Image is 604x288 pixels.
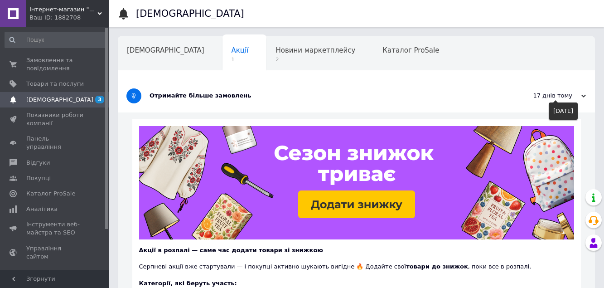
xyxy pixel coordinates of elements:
span: Управління сайтом [26,244,84,261]
div: Серпневі акції вже стартували — і покупці активно шукають вигідне 🔥 Додайте свої , поки все в роз... [139,254,574,271]
span: Каталог ProSale [26,190,75,198]
span: 3 [95,96,104,103]
span: 1 [232,56,249,63]
input: Пошук [5,32,107,48]
span: Інтернет-магазин "NikMoto" [29,5,97,14]
span: Покупці [26,174,51,182]
span: Інструменти веб-майстра та SEO [26,220,84,237]
span: Показники роботи компанії [26,111,84,127]
span: Акції [232,46,249,54]
h1: [DEMOGRAPHIC_DATA] [136,8,244,19]
span: Панель управління [26,135,84,151]
b: Акції в розпалі — саме час додати товари зі знижкою [139,247,323,254]
span: Аналітика [26,205,58,213]
span: [DEMOGRAPHIC_DATA] [26,96,93,104]
span: Товари та послуги [26,80,84,88]
div: Ваш ID: 1882708 [29,14,109,22]
b: товари до знижок [406,263,468,270]
span: Новини маркетплейсу [275,46,355,54]
span: Замовлення та повідомлення [26,56,84,73]
div: [DATE] [549,103,578,120]
b: Категорії, які беруть участь: [139,280,237,287]
span: 2 [275,56,355,63]
span: Гаманець компанії [26,268,84,284]
span: [DEMOGRAPHIC_DATA] [127,46,204,54]
span: Відгуки [26,159,50,167]
span: Каталог ProSale [382,46,439,54]
div: 17 днів тому [495,92,586,100]
div: Отримайте більше замовлень [150,92,495,100]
